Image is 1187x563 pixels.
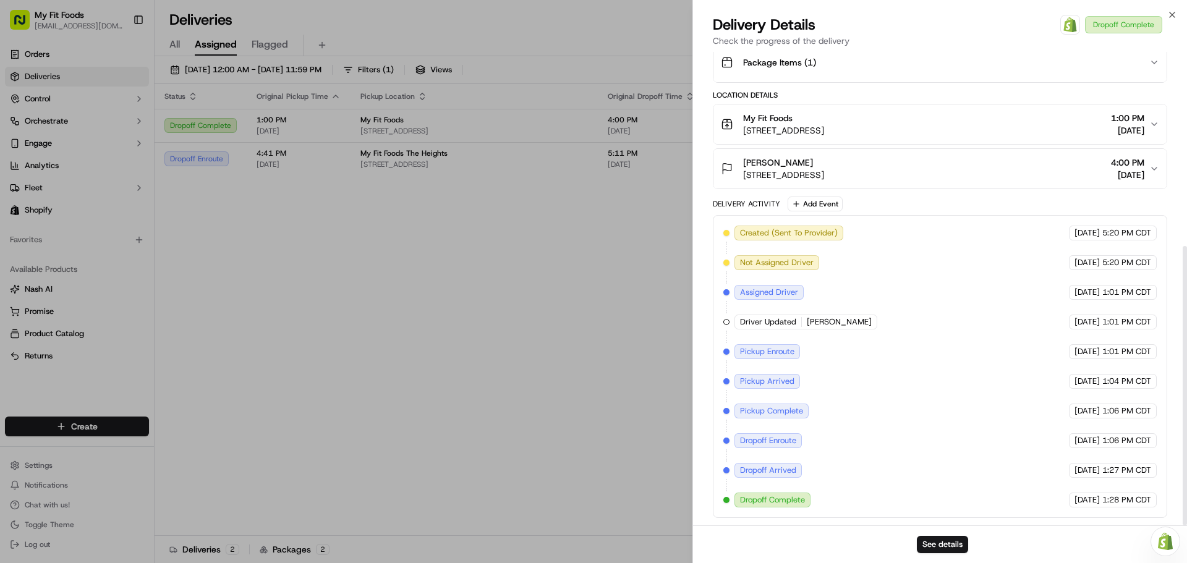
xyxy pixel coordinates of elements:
span: [STREET_ADDRESS] [743,124,824,137]
span: 1:01 PM CDT [1102,287,1151,298]
span: Pickup Arrived [740,376,794,387]
button: See details [917,536,968,553]
span: [DATE] [1074,257,1100,268]
span: [PERSON_NAME] [807,316,872,328]
span: [STREET_ADDRESS] [743,169,824,181]
span: 1:28 PM CDT [1102,494,1151,506]
span: [DATE] [1074,287,1100,298]
div: Start new chat [42,118,203,130]
span: [DATE] [1074,435,1100,446]
span: [DATE] [1074,316,1100,328]
img: 1736555255976-a54dd68f-1ca7-489b-9aae-adbdc363a1c4 [12,118,35,140]
span: My Fit Foods [743,112,793,124]
span: 1:00 PM [1111,112,1144,124]
span: Delivery Details [713,15,815,35]
div: 💻 [104,180,114,190]
span: Pylon [123,210,150,219]
span: 1:27 PM CDT [1102,465,1151,476]
p: Check the progress of the delivery [713,35,1167,47]
span: [DATE] [1074,376,1100,387]
span: [DATE] [1074,346,1100,357]
button: [PERSON_NAME][STREET_ADDRESS]4:00 PM[DATE] [713,149,1167,188]
button: Start new chat [210,122,225,137]
img: Nash [12,12,37,37]
span: Assigned Driver [740,287,798,298]
span: [DATE] [1074,227,1100,239]
a: 📗Knowledge Base [7,174,100,197]
span: Knowledge Base [25,179,95,192]
span: Pickup Enroute [740,346,794,357]
button: Add Event [788,197,843,211]
span: 5:20 PM CDT [1102,257,1151,268]
span: [DATE] [1111,169,1144,181]
div: We're available if you need us! [42,130,156,140]
span: Pickup Complete [740,405,803,417]
span: 1:01 PM CDT [1102,346,1151,357]
span: 1:01 PM CDT [1102,316,1151,328]
span: Dropoff Arrived [740,465,796,476]
span: 5:20 PM CDT [1102,227,1151,239]
span: [DATE] [1074,494,1100,506]
div: Location Details [713,90,1167,100]
span: Dropoff Enroute [740,435,796,446]
span: Dropoff Complete [740,494,805,506]
p: Welcome 👋 [12,49,225,69]
span: [DATE] [1111,124,1144,137]
span: 4:00 PM [1111,156,1144,169]
span: Created (Sent To Provider) [740,227,838,239]
span: [PERSON_NAME] [743,156,813,169]
button: My Fit Foods[STREET_ADDRESS]1:00 PM[DATE] [713,104,1167,144]
span: 1:06 PM CDT [1102,435,1151,446]
span: Not Assigned Driver [740,257,814,268]
span: [DATE] [1074,405,1100,417]
span: [DATE] [1074,465,1100,476]
input: Got a question? Start typing here... [32,80,223,93]
div: Delivery Activity [713,199,780,209]
span: Package Items ( 1 ) [743,56,816,69]
span: 1:06 PM CDT [1102,405,1151,417]
button: Package Items (1) [713,43,1167,82]
a: Shopify [1060,15,1080,35]
span: 1:04 PM CDT [1102,376,1151,387]
span: API Documentation [117,179,198,192]
img: Shopify [1063,17,1078,32]
span: Driver Updated [740,316,796,328]
a: Powered byPylon [87,209,150,219]
a: 💻API Documentation [100,174,203,197]
div: 📗 [12,180,22,190]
